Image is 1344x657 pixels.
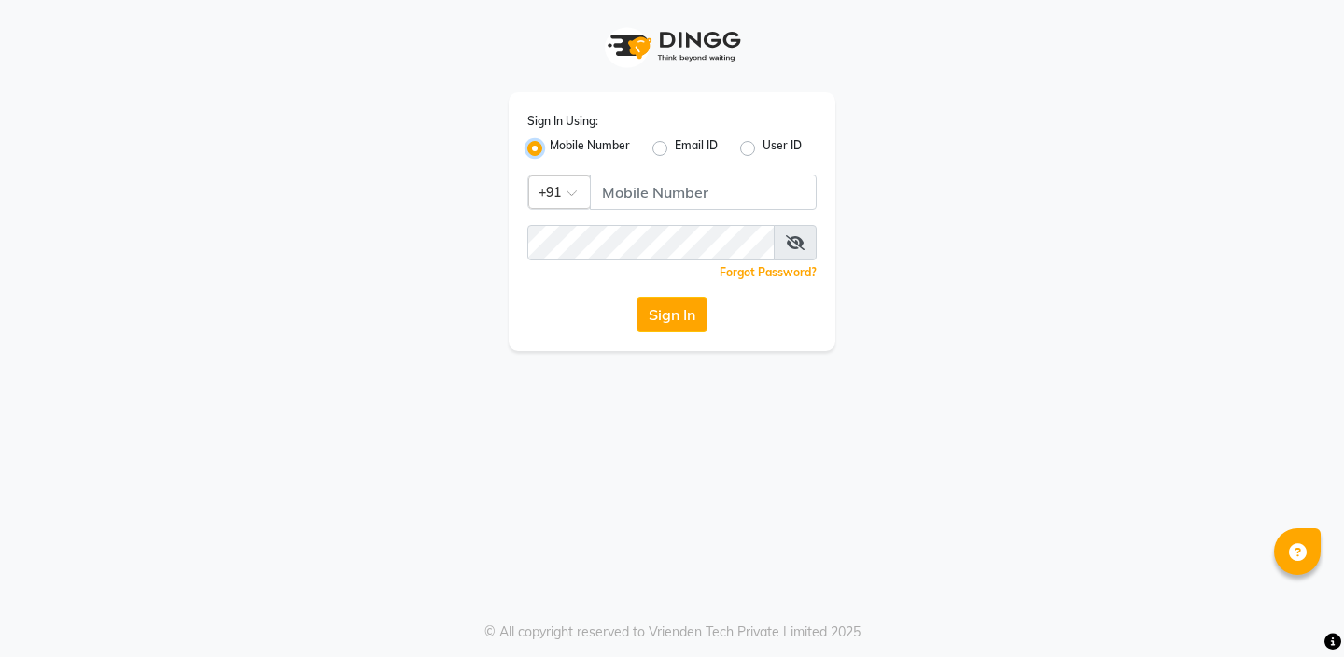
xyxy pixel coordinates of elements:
label: Sign In Using: [527,113,598,130]
img: logo1.svg [597,19,747,74]
button: Sign In [637,297,707,332]
a: Forgot Password? [720,265,817,279]
label: Email ID [675,137,718,160]
label: Mobile Number [550,137,630,160]
label: User ID [763,137,802,160]
input: Username [590,175,817,210]
input: Username [527,225,775,260]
